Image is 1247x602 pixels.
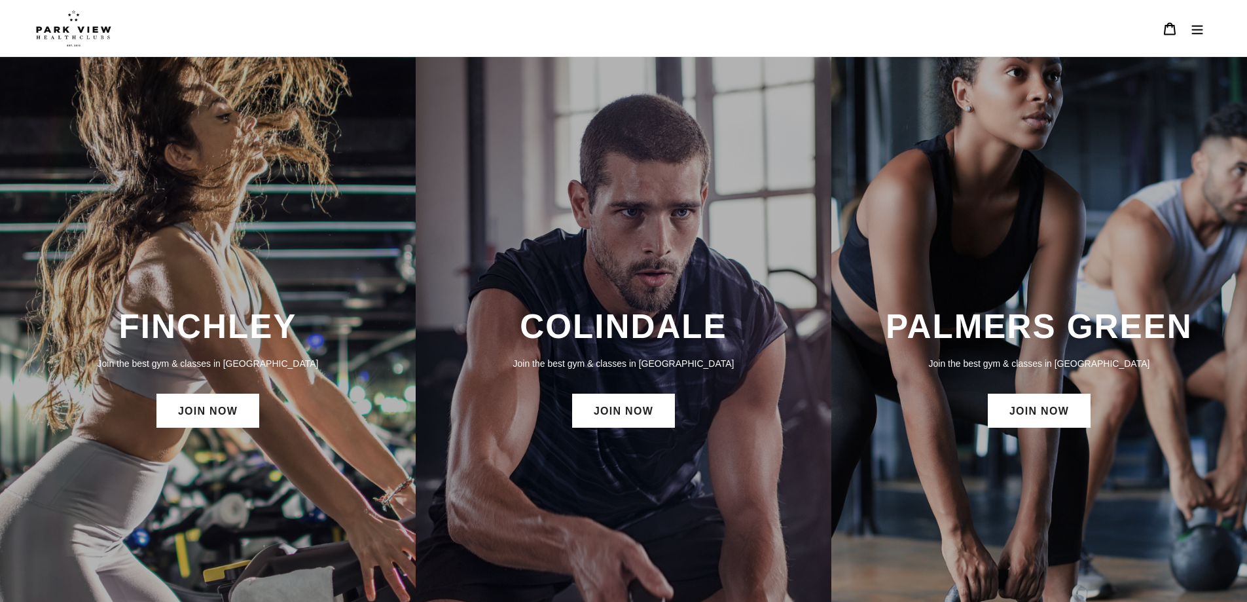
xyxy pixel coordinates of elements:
h3: FINCHLEY [13,307,403,347]
a: JOIN NOW: Finchley Membership [156,394,259,428]
p: Join the best gym & classes in [GEOGRAPHIC_DATA] [13,356,403,371]
img: Park view health clubs is a gym near you. [36,10,111,47]
h3: PALMERS GREEN [844,307,1234,347]
a: JOIN NOW: Colindale Membership [572,394,675,428]
p: Join the best gym & classes in [GEOGRAPHIC_DATA] [844,356,1234,371]
p: Join the best gym & classes in [GEOGRAPHIC_DATA] [429,356,818,371]
button: Menu [1184,14,1211,43]
h3: COLINDALE [429,307,818,347]
a: JOIN NOW: Palmers Green Membership [988,394,1091,428]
